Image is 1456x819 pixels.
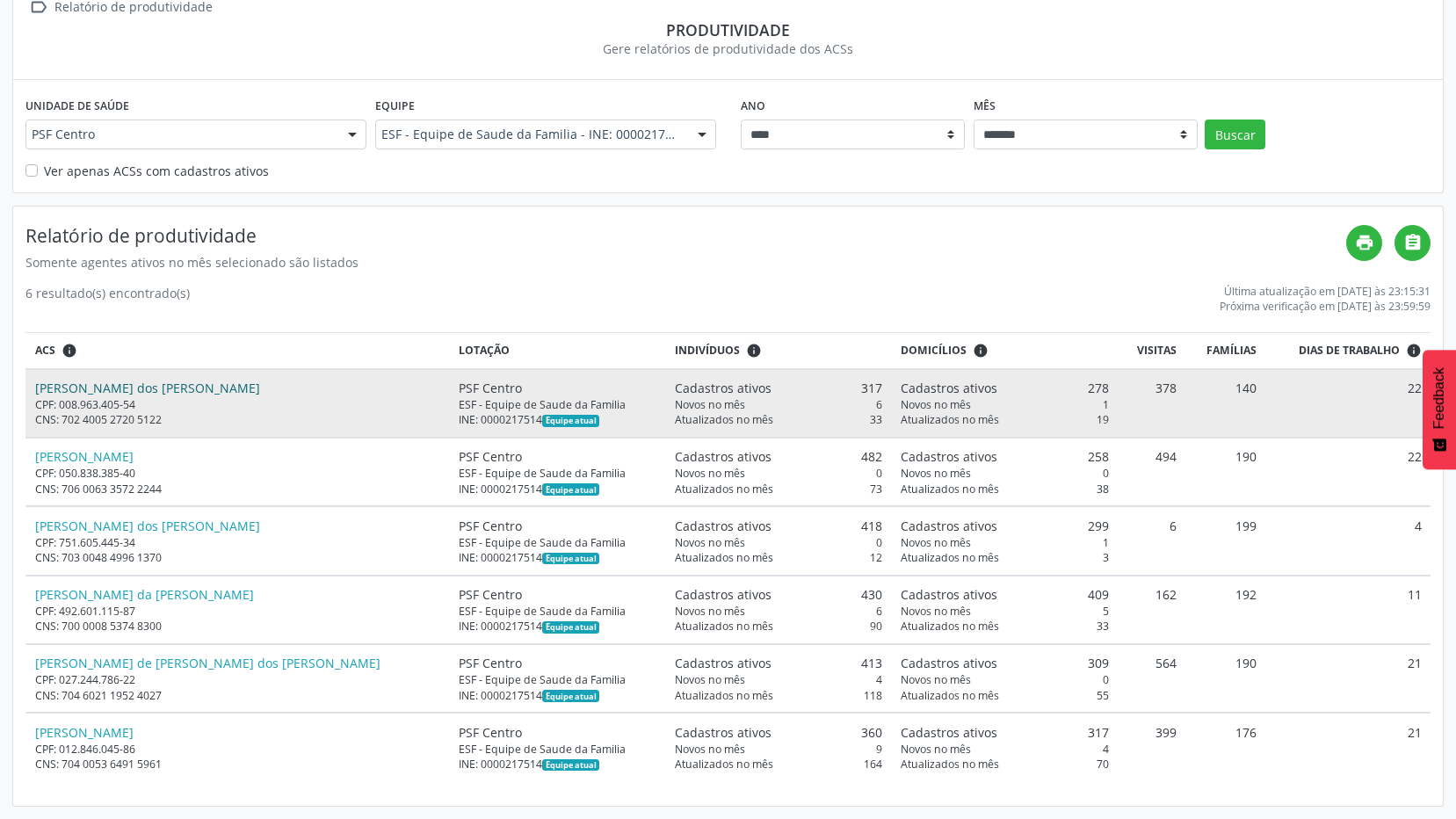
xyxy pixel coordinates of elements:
label: Ver apenas ACSs com cadastros ativos [44,162,269,180]
div: 55 [901,688,1109,703]
div: 309 [901,654,1109,672]
td: 6 [1119,506,1186,575]
div: 19 [901,412,1109,427]
div: 258 [901,447,1109,466]
span: Cadastros ativos [901,517,997,535]
a: [PERSON_NAME] [35,448,134,465]
th: Famílias [1185,333,1265,369]
div: CNS: 706 0063 3572 2244 [35,482,440,496]
td: 22 [1265,438,1431,506]
span: Atualizados no mês [675,482,773,496]
a: [PERSON_NAME] da [PERSON_NAME] [35,586,254,603]
td: 378 [1119,369,1186,438]
span: ACS [35,343,55,359]
div: PSF Centro [459,517,656,535]
div: 1 [901,397,1109,412]
span: Cadastros ativos [901,447,997,466]
div: ESF - Equipe de Saude da Familia [459,742,656,757]
div: 360 [675,723,883,742]
div: 278 [901,379,1109,397]
span: Cadastros ativos [901,723,997,742]
td: 192 [1185,576,1265,644]
div: 6 [675,604,883,619]
td: 162 [1119,576,1186,644]
td: 199 [1185,506,1265,575]
div: CPF: 027.244.786-22 [35,672,440,687]
div: INE: 0000217514 [459,412,656,427]
span: Esta é a equipe atual deste Agente [542,621,599,634]
span: Novos no mês [675,672,745,687]
span: Atualizados no mês [901,550,999,565]
div: 5 [901,604,1109,619]
span: Novos no mês [675,466,745,481]
div: PSF Centro [459,379,656,397]
span: Novos no mês [901,672,971,687]
div: 164 [675,757,883,772]
div: INE: 0000217514 [459,688,656,703]
td: 190 [1185,438,1265,506]
div: 409 [901,585,1109,604]
td: 176 [1185,713,1265,780]
span: Atualizados no mês [901,757,999,772]
div: Gere relatórios de produtividade dos ACSs [25,40,1431,58]
td: 22 [1265,369,1431,438]
span: Cadastros ativos [675,585,771,604]
div: 9 [675,742,883,757]
div: ESF - Equipe de Saude da Familia [459,466,656,481]
span: Dias de trabalho [1299,343,1400,359]
i: Dias em que o(a) ACS fez pelo menos uma visita, ou ficha de cadastro individual ou cadastro domic... [1406,343,1422,359]
div: ESF - Equipe de Saude da Familia [459,604,656,619]
div: 12 [675,550,883,565]
span: Feedback [1431,367,1447,429]
div: Próxima verificação em [DATE] às 23:59:59 [1220,299,1431,314]
div: CNS: 702 4005 2720 5122 [35,412,440,427]
span: Novos no mês [901,466,971,481]
div: 4 [901,742,1109,757]
div: CPF: 492.601.115-87 [35,604,440,619]
label: Equipe [375,92,415,120]
div: CPF: 050.838.385-40 [35,466,440,481]
span: Novos no mês [901,742,971,757]
div: 299 [901,517,1109,535]
div: 1 [901,535,1109,550]
span: Domicílios [901,343,967,359]
span: Novos no mês [675,397,745,412]
div: 413 [675,654,883,672]
td: 399 [1119,713,1186,780]
div: CNS: 703 0048 4996 1370 [35,550,440,565]
div: 0 [901,672,1109,687]
div: ESF - Equipe de Saude da Familia [459,397,656,412]
div: 90 [675,619,883,634]
div: 6 resultado(s) encontrado(s) [25,284,190,314]
span: Indivíduos [675,343,740,359]
div: 0 [901,466,1109,481]
i: print [1355,233,1374,252]
div: ESF - Equipe de Saude da Familia [459,672,656,687]
a:  [1394,225,1431,261]
div: PSF Centro [459,447,656,466]
div: 317 [901,723,1109,742]
div: INE: 0000217514 [459,619,656,634]
div: 73 [675,482,883,496]
div: 418 [675,517,883,535]
div: ESF - Equipe de Saude da Familia [459,535,656,550]
span: Esta é a equipe atual deste Agente [542,415,599,427]
div: Produtividade [25,20,1431,40]
div: 3 [901,550,1109,565]
th: Lotação [449,333,665,369]
a: [PERSON_NAME] de [PERSON_NAME] dos [PERSON_NAME] [35,655,380,671]
span: Novos no mês [675,535,745,550]
i: <div class="text-left"> <div> <strong>Cadastros ativos:</strong> Cadastros que estão vinculados a... [746,343,762,359]
span: Esta é a equipe atual deste Agente [542,553,599,565]
span: Atualizados no mês [675,550,773,565]
label: Mês [974,92,996,120]
span: Atualizados no mês [901,482,999,496]
span: Novos no mês [675,742,745,757]
i: ACSs que estiveram vinculados a uma UBS neste período, mesmo sem produtividade. [62,343,77,359]
span: Cadastros ativos [675,723,771,742]
a: [PERSON_NAME] dos [PERSON_NAME] [35,380,260,396]
span: Cadastros ativos [901,379,997,397]
td: 11 [1265,576,1431,644]
div: 430 [675,585,883,604]
td: 564 [1119,644,1186,713]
